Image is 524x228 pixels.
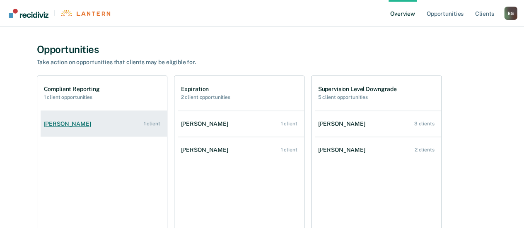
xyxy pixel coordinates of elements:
[60,10,110,16] img: Lantern
[181,94,230,100] h2: 2 client opportunities
[318,120,369,127] div: [PERSON_NAME]
[37,43,488,55] div: Opportunities
[44,120,94,127] div: [PERSON_NAME]
[48,10,60,17] span: |
[181,86,230,93] h1: Expiration
[318,86,397,93] h1: Supervision Level Downgrade
[315,112,441,136] a: [PERSON_NAME] 3 clients
[44,86,100,93] h1: Compliant Reporting
[178,138,304,162] a: [PERSON_NAME] 1 client
[9,9,48,18] img: Recidiviz
[318,146,369,154] div: [PERSON_NAME]
[143,121,160,127] div: 1 client
[280,121,297,127] div: 1 client
[181,146,232,154] div: [PERSON_NAME]
[44,94,100,100] h2: 1 client opportunities
[504,7,517,20] div: B G
[415,147,435,153] div: 2 clients
[37,59,327,66] div: Take action on opportunities that clients may be eligible for.
[41,112,167,136] a: [PERSON_NAME] 1 client
[504,7,517,20] button: Profile dropdown button
[318,94,397,100] h2: 5 client opportunities
[181,120,232,127] div: [PERSON_NAME]
[414,121,435,127] div: 3 clients
[178,112,304,136] a: [PERSON_NAME] 1 client
[315,138,441,162] a: [PERSON_NAME] 2 clients
[280,147,297,153] div: 1 client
